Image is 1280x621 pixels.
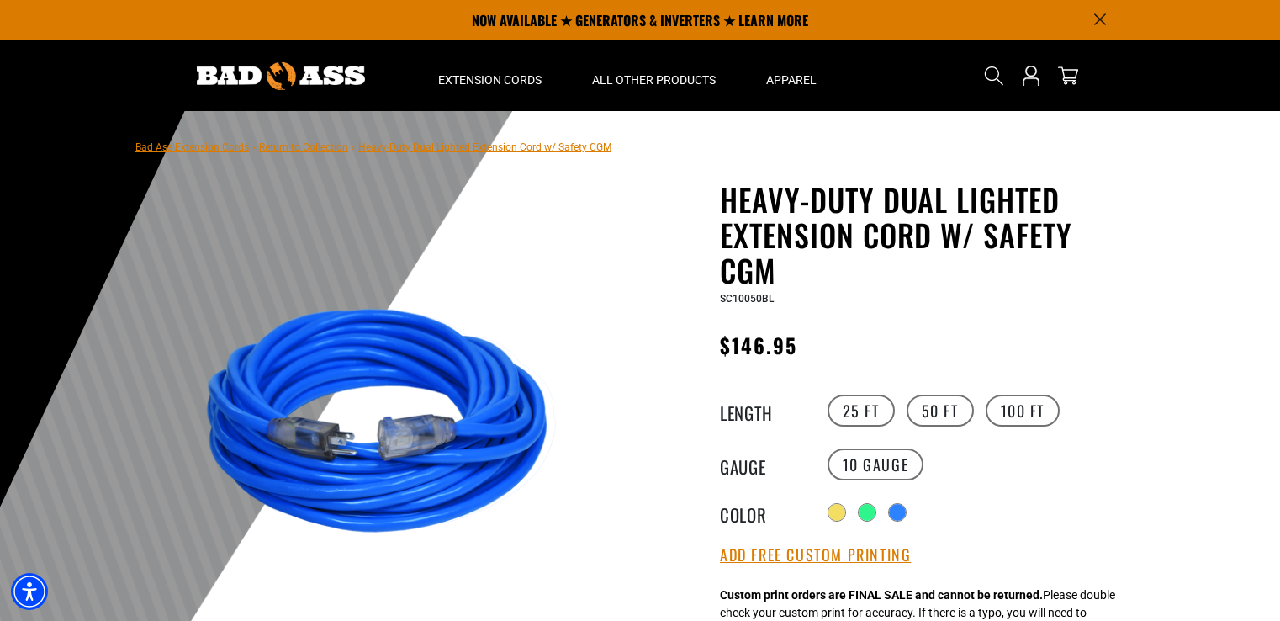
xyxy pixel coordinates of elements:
legend: Length [720,400,804,422]
span: $146.95 [720,330,798,360]
h1: Heavy-Duty Dual Lighted Extension Cord w/ Safety CGM [720,182,1132,288]
a: Open this option [1018,40,1045,111]
legend: Color [720,502,804,523]
a: cart [1055,66,1082,86]
span: SC10050BL [720,293,774,305]
a: Bad Ass Extension Cords [135,141,249,153]
img: Bad Ass Extension Cords [197,62,365,90]
label: 50 FT [907,395,974,427]
label: 10 Gauge [828,448,924,480]
summary: Extension Cords [413,40,567,111]
button: Add Free Custom Printing [720,546,911,565]
span: Heavy-Duty Dual Lighted Extension Cord w/ Safety CGM [358,141,611,153]
div: Accessibility Menu [11,573,48,610]
span: Apparel [766,72,817,88]
span: › [252,141,256,153]
summary: All Other Products [567,40,741,111]
label: 100 FT [986,395,1060,427]
a: Return to Collection [259,141,348,153]
legend: Gauge [720,454,804,475]
summary: Apparel [741,40,842,111]
strong: Custom print orders are FINAL SALE and cannot be returned. [720,588,1043,602]
label: 25 FT [828,395,895,427]
span: › [352,141,355,153]
nav: breadcrumbs [135,136,611,157]
summary: Search [981,62,1008,89]
span: All Other Products [592,72,716,88]
span: Extension Cords [438,72,542,88]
